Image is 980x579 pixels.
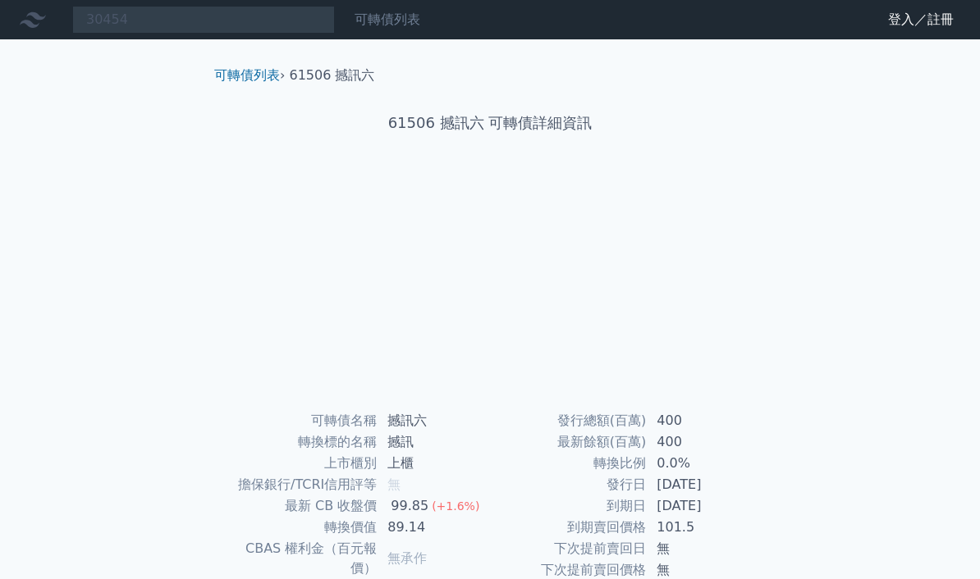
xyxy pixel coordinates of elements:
[490,410,647,431] td: 發行總額(百萬)
[221,453,378,474] td: 上市櫃別
[72,6,335,34] input: 搜尋可轉債 代號／名稱
[378,453,490,474] td: 上櫃
[378,517,490,538] td: 89.14
[378,410,490,431] td: 撼訊六
[355,11,420,27] a: 可轉債列表
[898,500,980,579] iframe: Chat Widget
[647,538,759,559] td: 無
[647,517,759,538] td: 101.5
[490,431,647,453] td: 最新餘額(百萬)
[214,67,280,83] a: 可轉債列表
[221,410,378,431] td: 可轉債名稱
[898,500,980,579] div: 聊天小工具
[490,495,647,517] td: 到期日
[221,474,378,495] td: 擔保銀行/TCRI信用評等
[490,474,647,495] td: 發行日
[221,431,378,453] td: 轉換標的名稱
[875,7,967,33] a: 登入／註冊
[490,453,647,474] td: 轉換比例
[201,112,779,134] h1: 61506 撼訊六 可轉債詳細資訊
[647,495,759,517] td: [DATE]
[221,538,378,579] td: CBAS 權利金（百元報價）
[490,538,647,559] td: 下次提前賣回日
[221,517,378,538] td: 轉換價值
[647,410,759,431] td: 400
[647,474,759,495] td: [DATE]
[214,66,285,85] li: ›
[221,495,378,517] td: 最新 CB 收盤價
[378,431,490,453] td: 撼訊
[387,550,427,566] span: 無承作
[647,431,759,453] td: 400
[647,453,759,474] td: 0.0%
[387,476,401,492] span: 無
[387,496,432,516] div: 99.85
[490,517,647,538] td: 到期賣回價格
[290,66,375,85] li: 61506 撼訊六
[432,499,479,513] span: (+1.6%)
